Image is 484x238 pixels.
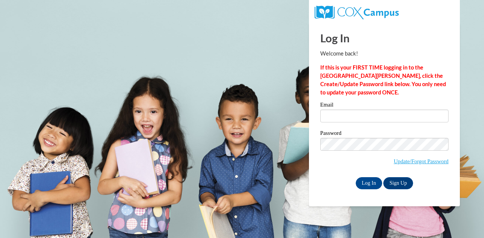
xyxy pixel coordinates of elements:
[356,177,382,189] input: Log In
[315,6,399,19] img: COX Campus
[320,130,449,138] label: Password
[383,177,413,189] a: Sign Up
[394,158,449,164] a: Update/Forgot Password
[320,49,449,58] p: Welcome back!
[320,64,446,96] strong: If this is your FIRST TIME logging in to the [GEOGRAPHIC_DATA][PERSON_NAME], click the Create/Upd...
[315,9,399,15] a: COX Campus
[320,30,449,46] h1: Log In
[320,102,449,110] label: Email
